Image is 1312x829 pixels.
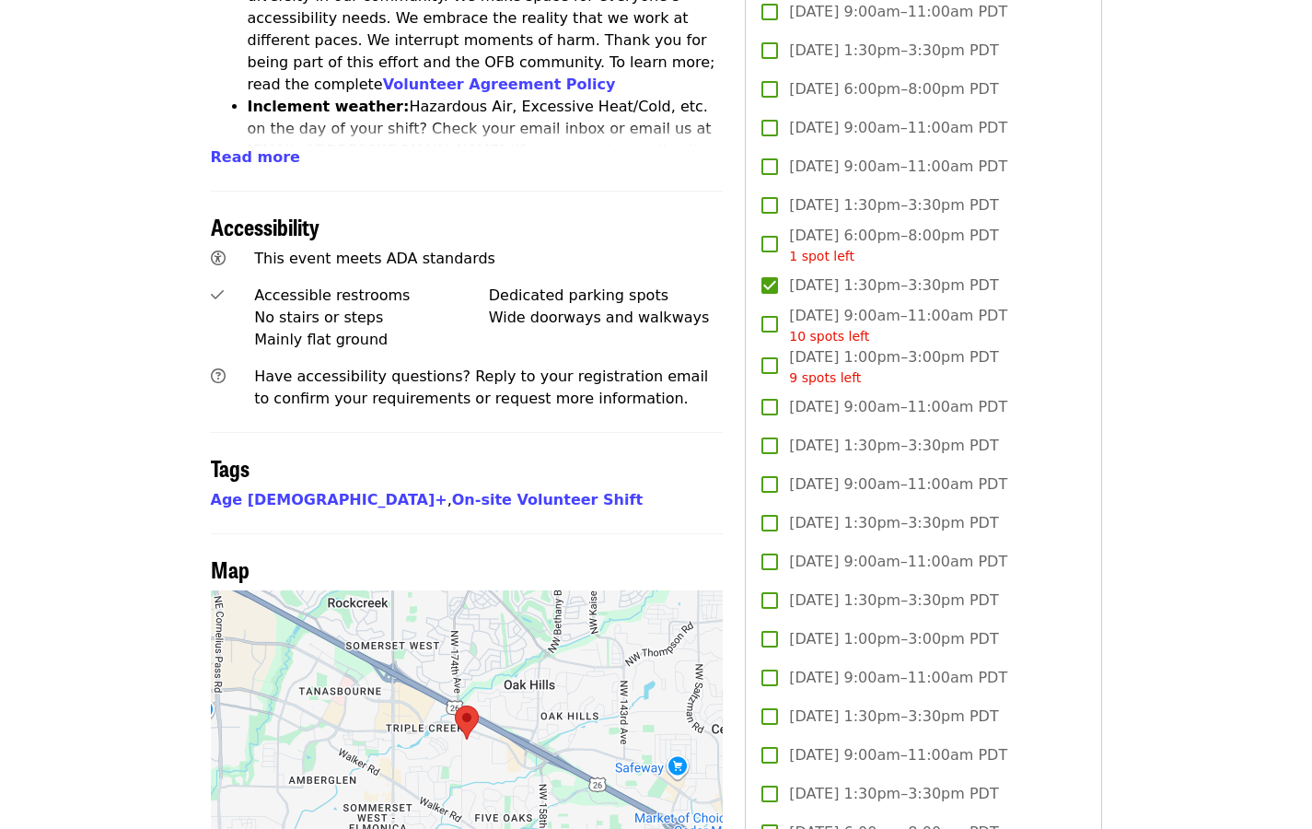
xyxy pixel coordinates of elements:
[254,285,489,307] div: Accessible restrooms
[789,305,1007,346] span: [DATE] 9:00am–11:00am PDT
[211,148,300,166] span: Read more
[254,307,489,329] div: No stairs or steps
[789,396,1007,418] span: [DATE] 9:00am–11:00am PDT
[211,368,226,385] i: question-circle icon
[789,370,861,385] span: 9 spots left
[254,250,495,267] span: This event meets ADA standards
[789,40,998,62] span: [DATE] 1:30pm–3:30pm PDT
[789,590,998,612] span: [DATE] 1:30pm–3:30pm PDT
[211,210,319,242] span: Accessibility
[789,249,854,263] span: 1 spot left
[254,368,708,407] span: Have accessibility questions? Reply to your registration email to confirm your requirements or re...
[789,744,1007,766] span: [DATE] 9:00am–11:00am PDT
[789,783,998,805] span: [DATE] 1:30pm–3:30pm PDT
[789,551,1007,573] span: [DATE] 9:00am–11:00am PDT
[211,146,300,169] button: Read more
[211,553,250,585] span: Map
[211,286,224,304] i: check icon
[211,491,447,508] a: Age [DEMOGRAPHIC_DATA]+
[789,78,998,100] span: [DATE] 6:00pm–8:00pm PDT
[789,274,998,297] span: [DATE] 1:30pm–3:30pm PDT
[211,250,226,267] i: universal-access icon
[789,329,869,344] span: 10 spots left
[789,1,1007,23] span: [DATE] 9:00am–11:00am PDT
[789,346,998,388] span: [DATE] 1:00pm–3:00pm PDT
[383,76,616,93] a: Volunteer Agreement Policy
[248,98,410,115] strong: Inclement weather:
[489,285,724,307] div: Dedicated parking spots
[248,96,724,206] li: Hazardous Air, Excessive Heat/Cold, etc. on the day of your shift? Check your email inbox or emai...
[789,667,1007,689] span: [DATE] 9:00am–11:00am PDT
[789,706,998,728] span: [DATE] 1:30pm–3:30pm PDT
[452,491,643,508] a: On-site Volunteer Shift
[254,329,489,351] div: Mainly flat ground
[789,225,998,266] span: [DATE] 6:00pm–8:00pm PDT
[211,451,250,484] span: Tags
[789,473,1007,496] span: [DATE] 9:00am–11:00am PDT
[789,512,998,534] span: [DATE] 1:30pm–3:30pm PDT
[789,117,1007,139] span: [DATE] 9:00am–11:00am PDT
[789,628,998,650] span: [DATE] 1:00pm–3:00pm PDT
[489,307,724,329] div: Wide doorways and walkways
[789,194,998,216] span: [DATE] 1:30pm–3:30pm PDT
[789,435,998,457] span: [DATE] 1:30pm–3:30pm PDT
[789,156,1007,178] span: [DATE] 9:00am–11:00am PDT
[211,491,452,508] span: ,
